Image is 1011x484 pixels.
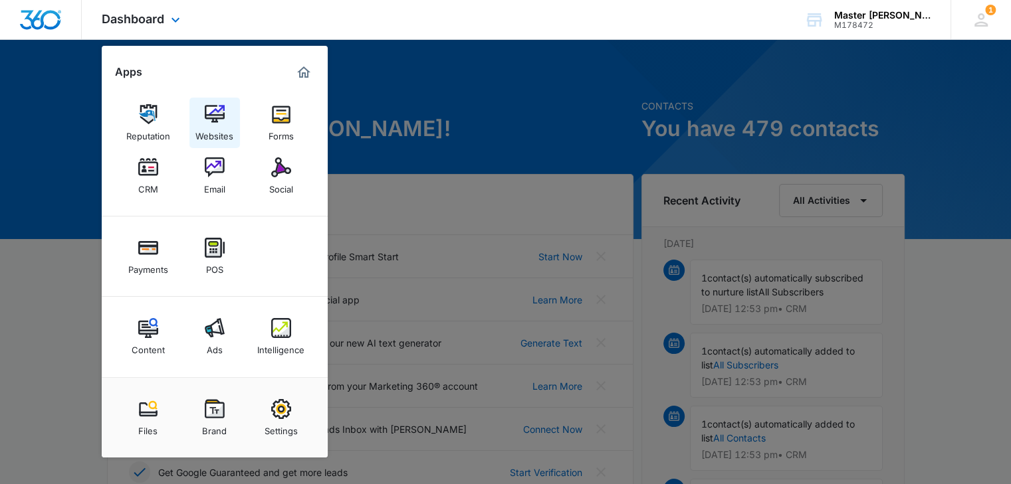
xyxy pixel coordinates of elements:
div: Files [138,419,158,436]
span: 1 [985,5,996,15]
div: CRM [138,177,158,195]
div: account name [834,10,931,21]
div: Forms [269,124,294,141]
a: Websites [189,98,240,148]
a: Ads [189,311,240,362]
div: Brand [202,419,227,436]
h2: Apps [115,66,142,78]
a: Marketing 360® Dashboard [293,62,314,83]
div: Ads [207,338,223,355]
a: Files [123,392,173,443]
div: account id [834,21,931,30]
div: Email [204,177,225,195]
a: Payments [123,231,173,282]
div: Reputation [126,124,170,141]
span: Dashboard [102,12,164,26]
a: Email [189,151,240,201]
a: Settings [256,392,306,443]
div: Content [132,338,165,355]
div: POS [206,258,223,275]
a: Reputation [123,98,173,148]
div: Social [269,177,293,195]
a: Social [256,151,306,201]
a: POS [189,231,240,282]
a: Intelligence [256,311,306,362]
a: CRM [123,151,173,201]
div: Websites [195,124,233,141]
div: notifications count [985,5,996,15]
a: Forms [256,98,306,148]
div: Settings [265,419,298,436]
div: Payments [128,258,168,275]
div: Intelligence [257,338,304,355]
a: Content [123,311,173,362]
a: Brand [189,392,240,443]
